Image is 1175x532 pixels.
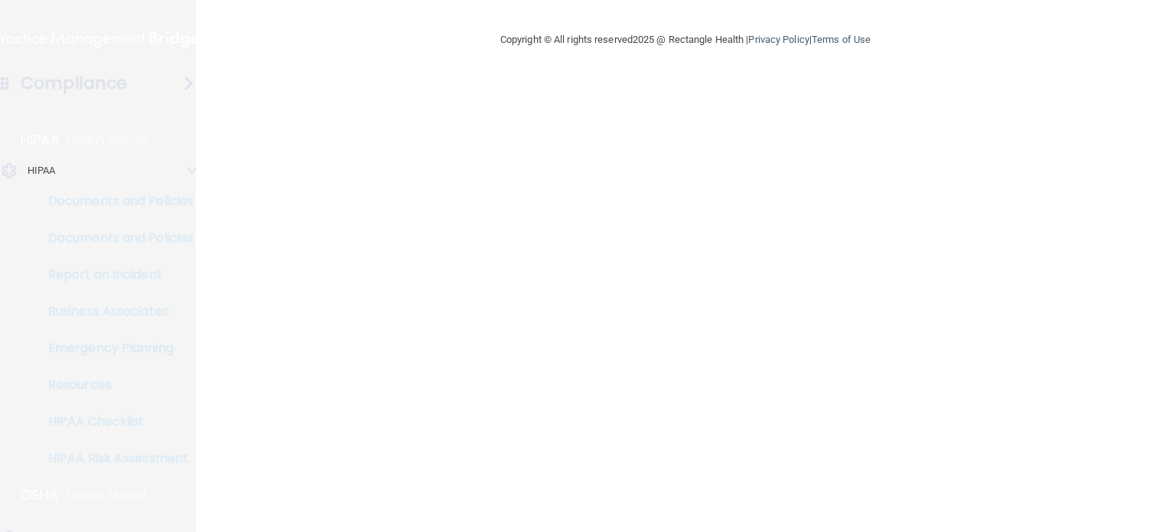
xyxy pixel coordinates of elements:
div: Copyright © All rights reserved 2025 @ Rectangle Health | | [406,15,965,64]
p: Documents and Policies [10,194,219,209]
p: Business Associates [10,304,219,319]
h4: Compliance [21,73,127,94]
p: Documents and Policies [10,230,219,246]
p: Resources [10,377,219,393]
p: HIPAA [28,162,56,180]
p: Learn More! [67,131,148,149]
p: Learn More! [67,486,148,504]
p: HIPAA [21,131,60,149]
p: Emergency Planning [10,341,219,356]
a: Privacy Policy [748,34,809,45]
p: Report an Incident [10,267,219,282]
p: HIPAA Risk Assessment [10,451,219,466]
p: OSHA [21,486,59,504]
p: HIPAA Checklist [10,414,219,429]
a: Terms of Use [812,34,871,45]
